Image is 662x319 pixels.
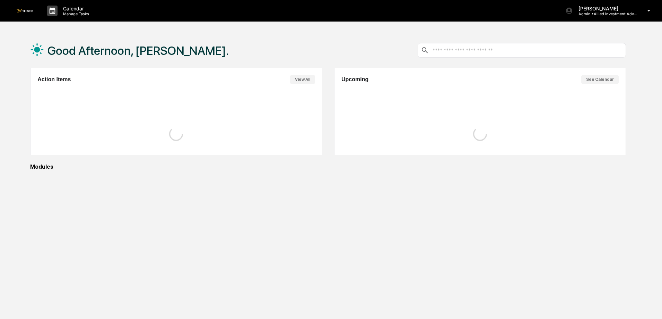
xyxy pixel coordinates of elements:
p: Calendar [58,6,93,11]
p: [PERSON_NAME] [573,6,637,11]
h1: Good Afternoon, [PERSON_NAME]. [47,44,229,58]
img: logo [17,9,33,12]
h2: Upcoming [341,76,368,83]
p: Admin • Allied Investment Advisors [573,11,637,16]
p: Manage Tasks [58,11,93,16]
button: See Calendar [581,75,619,84]
button: View All [290,75,315,84]
div: Modules [30,163,626,170]
h2: Action Items [37,76,71,83]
